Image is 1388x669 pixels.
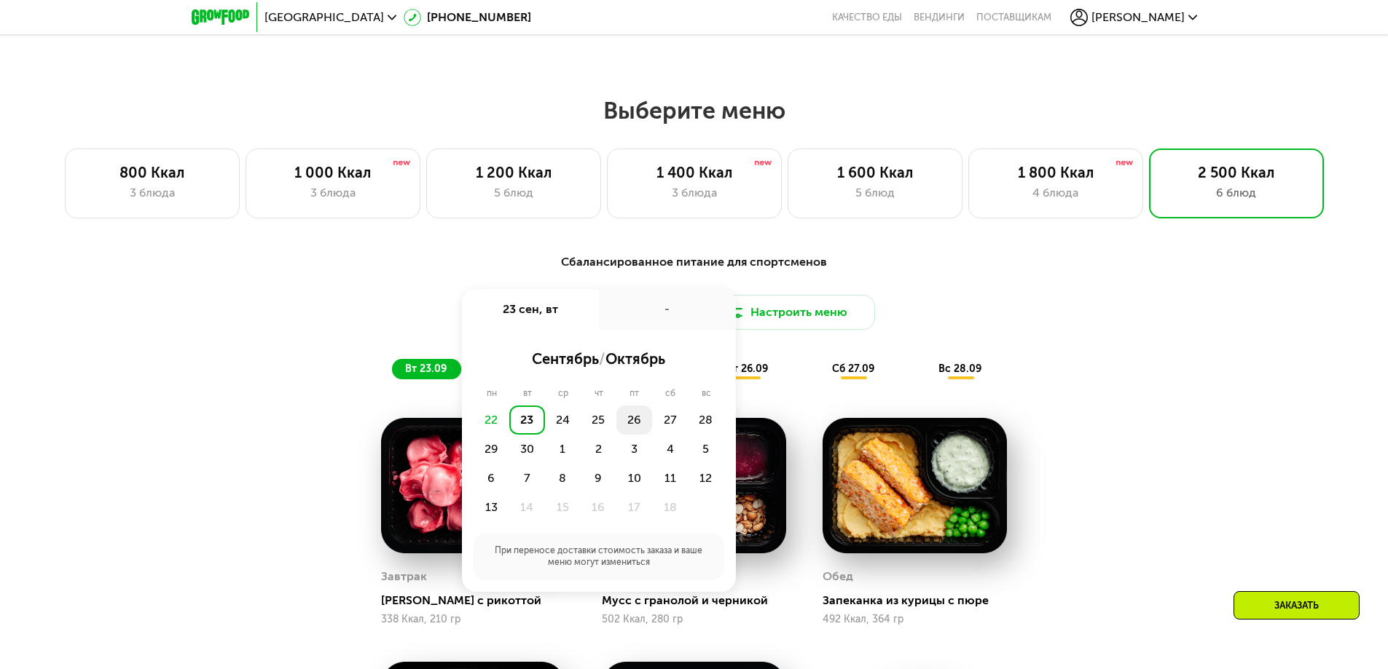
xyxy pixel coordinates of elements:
[823,566,853,587] div: Обед
[264,12,384,23] span: [GEOGRAPHIC_DATA]
[474,388,510,400] div: пн
[803,184,947,202] div: 5 блюд
[474,405,509,435] div: 22
[545,464,581,493] div: 8
[80,184,224,202] div: 3 блюда
[581,388,616,400] div: чт
[581,464,616,493] div: 9
[616,464,652,493] div: 10
[510,388,545,400] div: вт
[474,534,724,580] div: При переносе доставки стоимость заказа и ваше меню могут измениться
[404,9,531,26] a: [PHONE_NUMBER]
[984,184,1128,202] div: 4 блюда
[1164,184,1309,202] div: 6 блюд
[700,295,875,330] button: Настроить меню
[622,164,766,181] div: 1 400 Ккал
[652,405,688,435] div: 27
[405,363,447,375] span: вт 23.09
[261,184,405,202] div: 3 блюда
[509,464,545,493] div: 7
[605,350,665,368] span: октябрь
[581,435,616,464] div: 2
[509,435,545,464] div: 30
[688,464,724,493] div: 12
[823,593,1019,608] div: Запеканка из курицы с пюре
[616,493,652,522] div: 17
[509,405,545,435] div: 23
[474,435,509,464] div: 29
[616,435,652,464] div: 3
[581,405,616,435] div: 25
[474,464,509,493] div: 6
[442,164,586,181] div: 1 200 Ккал
[509,493,545,522] div: 14
[381,566,427,587] div: Завтрак
[914,12,965,23] a: Вендинги
[976,12,1051,23] div: поставщикам
[80,164,224,181] div: 800 Ккал
[984,164,1128,181] div: 1 800 Ккал
[652,464,688,493] div: 11
[474,493,509,522] div: 13
[599,350,605,368] span: /
[381,614,565,625] div: 338 Ккал, 210 гр
[938,363,981,375] span: вс 28.09
[823,614,1007,625] div: 492 Ккал, 364 гр
[545,493,581,522] div: 15
[442,184,586,202] div: 5 блюд
[689,388,724,400] div: вс
[602,593,798,608] div: Мусс с гранолой и черникой
[381,593,577,608] div: [PERSON_NAME] с рикоттой
[616,405,652,435] div: 26
[803,164,947,181] div: 1 600 Ккал
[599,289,736,330] div: -
[47,96,1341,125] h2: Выберите меню
[545,435,581,464] div: 1
[622,184,766,202] div: 3 блюда
[532,350,599,368] span: сентябрь
[652,435,688,464] div: 4
[462,289,599,330] div: 23 сен, вт
[1234,591,1360,619] div: Заказать
[261,164,405,181] div: 1 000 Ккал
[832,363,874,375] span: сб 27.09
[616,388,652,400] div: пт
[688,435,724,464] div: 5
[726,363,768,375] span: пт 26.09
[688,405,724,435] div: 28
[545,405,581,435] div: 24
[263,253,1126,272] div: Сбалансированное питание для спортсменов
[832,12,902,23] a: Качество еды
[652,493,688,522] div: 18
[1164,164,1309,181] div: 2 500 Ккал
[581,493,616,522] div: 16
[545,388,581,400] div: ср
[652,388,689,400] div: сб
[602,614,786,625] div: 502 Ккал, 280 гр
[1091,12,1185,23] span: [PERSON_NAME]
